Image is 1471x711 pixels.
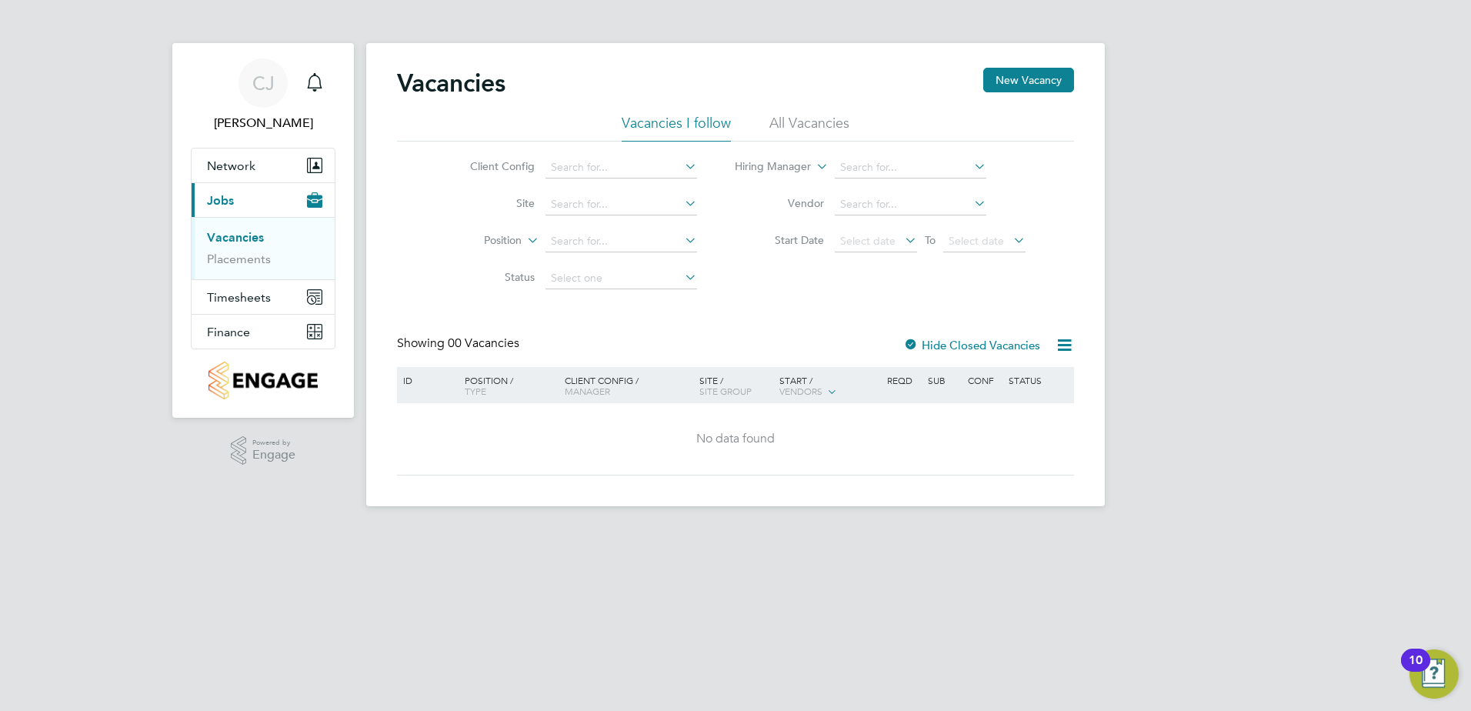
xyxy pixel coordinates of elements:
input: Search for... [545,157,697,179]
span: Type [465,385,486,397]
input: Search for... [545,231,697,252]
span: CJ [252,73,275,93]
li: Vacancies I follow [622,114,731,142]
label: Client Config [446,159,535,173]
span: Manager [565,385,610,397]
label: Hide Closed Vacancies [903,338,1040,352]
label: Position [433,233,522,249]
label: Hiring Manager [722,159,811,175]
div: Jobs [192,217,335,279]
a: Placements [207,252,271,266]
div: Site / [695,367,776,404]
label: Status [446,270,535,284]
span: Powered by [252,436,295,449]
div: Client Config / [561,367,695,404]
a: Powered byEngage [231,436,296,466]
span: Finance [207,325,250,339]
span: Jobs [207,193,234,208]
input: Search for... [545,194,697,215]
label: Site [446,196,535,210]
span: Select date [949,234,1004,248]
div: Sub [924,367,964,393]
span: To [920,230,940,250]
div: Showing [397,335,522,352]
img: countryside-properties-logo-retina.png [208,362,317,399]
div: No data found [399,431,1072,447]
h2: Vacancies [397,68,505,98]
input: Select one [545,268,697,289]
nav: Main navigation [172,43,354,418]
span: Carla Joyce [191,114,335,132]
button: New Vacancy [983,68,1074,92]
label: Vendor [735,196,824,210]
button: Timesheets [192,280,335,314]
span: Network [207,159,255,173]
button: Finance [192,315,335,349]
span: Vendors [779,385,822,397]
span: Site Group [699,385,752,397]
div: Reqd [883,367,923,393]
input: Search for... [835,194,986,215]
a: Vacancies [207,230,264,245]
input: Search for... [835,157,986,179]
div: ID [399,367,453,393]
span: 00 Vacancies [448,335,519,351]
div: 10 [1409,660,1423,680]
span: Select date [840,234,896,248]
button: Jobs [192,183,335,217]
div: Start / [776,367,883,406]
a: CJ[PERSON_NAME] [191,58,335,132]
span: Engage [252,449,295,462]
button: Open Resource Center, 10 new notifications [1409,649,1459,699]
div: Conf [964,367,1004,393]
label: Start Date [735,233,824,247]
button: Network [192,149,335,182]
div: Position / [453,367,561,404]
div: Status [1005,367,1072,393]
li: All Vacancies [769,114,849,142]
span: Timesheets [207,290,271,305]
a: Go to home page [191,362,335,399]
